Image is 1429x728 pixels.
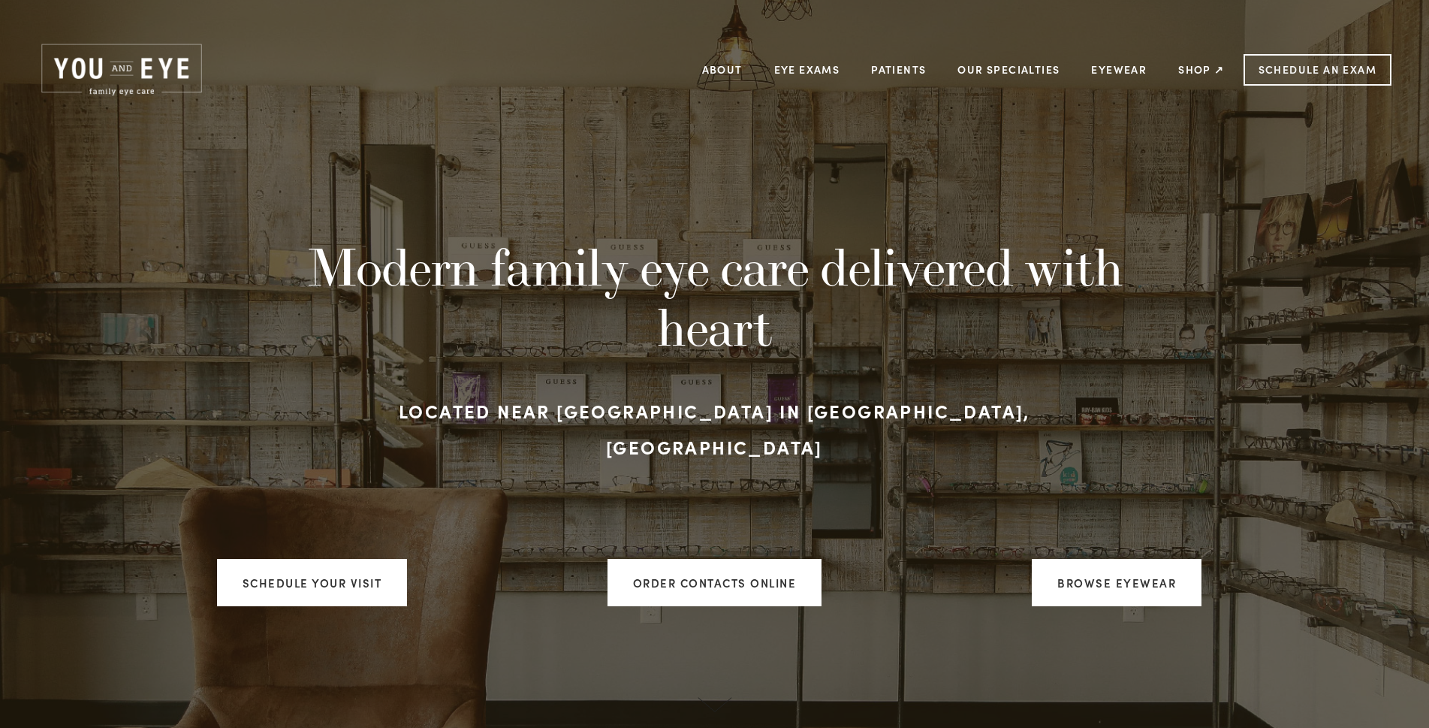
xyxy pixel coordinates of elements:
a: About [702,58,743,81]
a: Schedule your visit [217,559,408,606]
a: Browse Eyewear [1032,559,1201,606]
strong: Located near [GEOGRAPHIC_DATA] in [GEOGRAPHIC_DATA], [GEOGRAPHIC_DATA] [399,398,1036,459]
img: Rochester, MN | You and Eye | Family Eye Care [38,41,206,98]
a: Patients [871,58,926,81]
a: Eyewear [1091,58,1147,81]
a: ORDER CONTACTS ONLINE [607,559,822,606]
a: Eye Exams [774,58,840,81]
a: Schedule an Exam [1244,54,1391,86]
a: Our Specialties [957,62,1060,77]
a: Shop ↗ [1178,58,1224,81]
h1: Modern family eye care delivered with heart [302,237,1127,358]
